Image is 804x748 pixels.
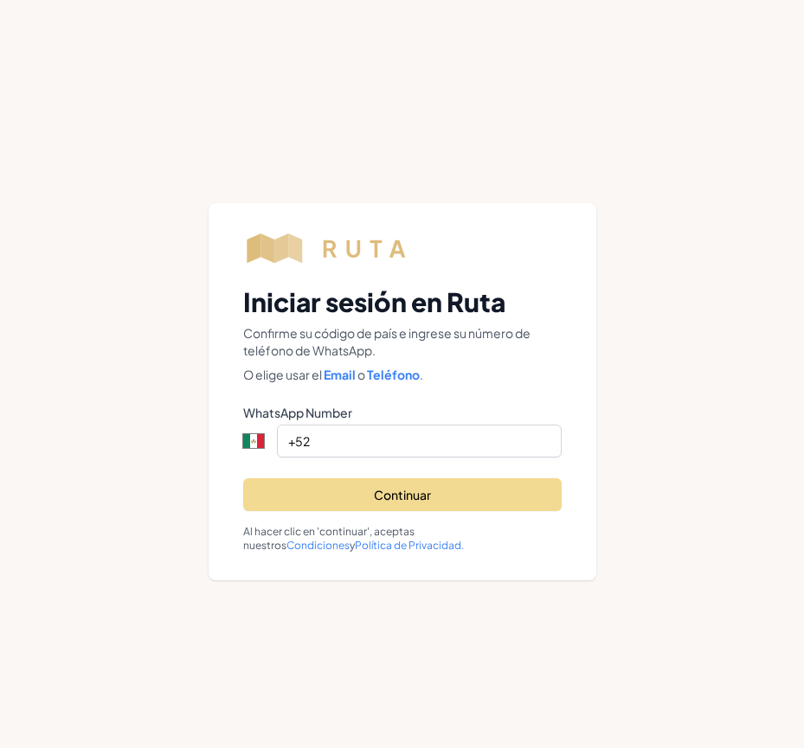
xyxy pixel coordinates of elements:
a: Política de Privacidad. [355,539,464,552]
a: Email [322,367,357,382]
input: Enter phone number [277,425,561,457]
button: Continuar [243,478,562,511]
p: Al hacer clic en 'continuar', aceptas nuestros y [243,525,562,553]
a: Teléfono [365,367,420,382]
a: Condiciones [286,539,350,552]
img: Workflow [243,231,428,265]
label: WhatsApp Number [243,404,562,421]
h2: Iniciar sesión en Ruta [243,286,562,317]
p: Confirme su código de país e ingrese su número de teléfono de WhatsApp. [243,324,562,359]
p: O elige usar el o . [243,366,562,383]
